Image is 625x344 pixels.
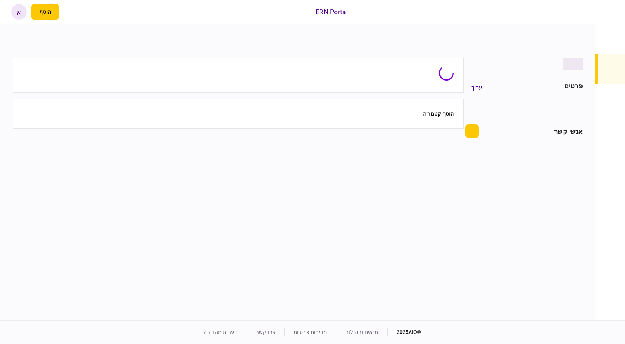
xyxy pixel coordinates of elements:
[31,4,59,20] button: פתח תפריט להוספת לקוח
[564,81,583,94] div: פרטים
[256,329,275,335] a: צרו קשר
[11,4,27,20] button: א
[465,81,488,94] button: ערוך
[554,126,583,136] div: אנשי קשר
[294,329,327,335] a: מדיניות פרטיות
[64,4,79,20] button: פתח רשימת התראות
[423,111,454,117] button: הוסף קטגוריה
[315,7,347,17] div: ERN Portal
[345,329,378,335] a: תנאים והגבלות
[203,329,238,335] a: הערות מהדורה
[387,328,422,336] div: © 2025 AIO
